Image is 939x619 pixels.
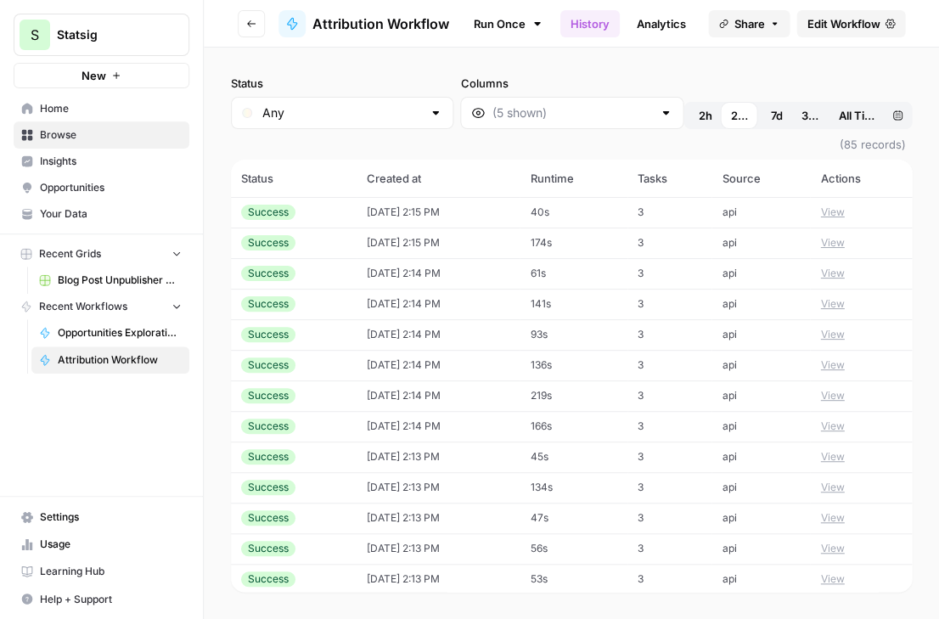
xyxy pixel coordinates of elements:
[627,258,711,289] td: 3
[40,591,182,606] span: Help + Support
[14,531,189,558] a: Usage
[520,442,627,472] td: 45s
[820,510,844,526] button: View
[838,107,874,124] span: All Time
[241,449,295,464] div: Success
[711,564,810,594] td: api
[58,273,182,288] span: Blog Post Unpublisher Grid (master)
[241,357,295,373] div: Success
[312,14,449,34] span: Attribution Workflow
[231,129,912,160] span: (85 records)
[357,160,520,197] th: Created at
[357,289,520,319] td: [DATE] 2:14 PM
[627,350,711,380] td: 3
[39,246,101,262] span: Recent Grids
[560,10,620,37] a: History
[801,107,818,124] span: 30d
[627,472,711,503] td: 3
[14,294,189,319] button: Recent Workflows
[40,127,182,143] span: Browse
[58,325,182,340] span: Opportunities Exploration Workflow
[241,296,295,312] div: Success
[828,102,884,129] button: All Time
[14,558,189,585] a: Learning Hub
[810,160,912,197] th: Actions
[699,107,712,124] span: 2h
[31,25,39,45] span: S
[14,121,189,149] a: Browse
[520,564,627,594] td: 53s
[820,419,844,434] button: View
[627,411,711,442] td: 3
[627,160,711,197] th: Tasks
[627,319,711,350] td: 3
[790,102,828,129] button: 30d
[14,63,189,88] button: New
[357,503,520,533] td: [DATE] 2:13 PM
[262,104,422,121] input: Any
[711,289,810,319] td: api
[241,388,295,403] div: Success
[807,15,880,32] span: Edit Workflow
[31,267,189,294] a: Blog Post Unpublisher Grid (master)
[520,411,627,442] td: 166s
[820,266,844,281] button: View
[708,10,790,37] button: Share
[460,75,683,92] label: Columns
[711,350,810,380] td: api
[357,258,520,289] td: [DATE] 2:14 PM
[711,228,810,258] td: api
[40,537,182,552] span: Usage
[627,564,711,594] td: 3
[796,10,905,37] a: Edit Workflow
[40,564,182,579] span: Learning Hub
[82,67,106,84] span: New
[40,101,182,116] span: Home
[820,205,844,220] button: View
[31,346,189,374] a: Attribution Workflow
[241,266,295,281] div: Success
[14,200,189,228] a: Your Data
[520,380,627,411] td: 219s
[357,197,520,228] td: [DATE] 2:15 PM
[627,228,711,258] td: 3
[520,319,627,350] td: 93s
[711,380,810,411] td: api
[241,419,295,434] div: Success
[711,442,810,472] td: api
[627,380,711,411] td: 3
[357,319,520,350] td: [DATE] 2:14 PM
[820,388,844,403] button: View
[520,258,627,289] td: 61s
[40,509,182,525] span: Settings
[357,564,520,594] td: [DATE] 2:13 PM
[820,571,844,587] button: View
[39,299,127,314] span: Recent Workflows
[520,197,627,228] td: 40s
[40,180,182,195] span: Opportunities
[711,533,810,564] td: api
[31,319,189,346] a: Opportunities Exploration Workflow
[357,228,520,258] td: [DATE] 2:15 PM
[14,95,189,122] a: Home
[711,503,810,533] td: api
[57,26,160,43] span: Statsig
[627,442,711,472] td: 3
[463,9,554,38] a: Run Once
[627,10,696,37] a: Analytics
[520,503,627,533] td: 47s
[520,472,627,503] td: 134s
[820,541,844,556] button: View
[757,102,795,129] button: 7d
[520,289,627,319] td: 141s
[820,327,844,342] button: View
[734,15,764,32] span: Share
[711,472,810,503] td: api
[492,104,651,121] input: (5 shown)
[820,449,844,464] button: View
[357,411,520,442] td: [DATE] 2:14 PM
[627,533,711,564] td: 3
[241,510,295,526] div: Success
[357,350,520,380] td: [DATE] 2:14 PM
[14,504,189,531] a: Settings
